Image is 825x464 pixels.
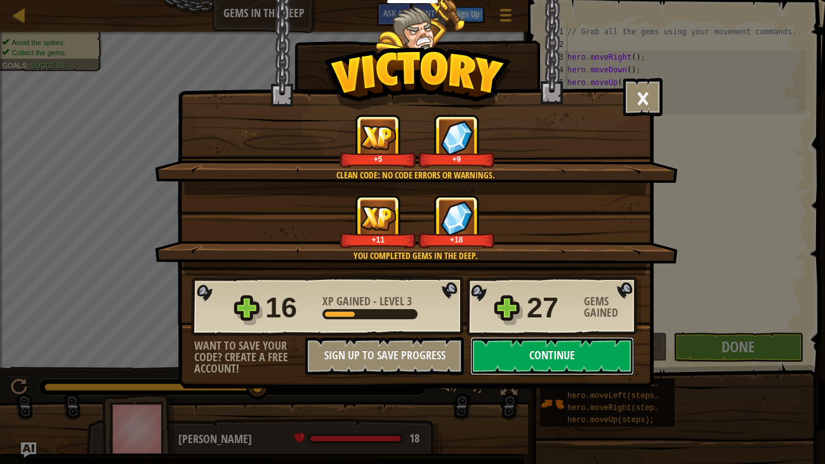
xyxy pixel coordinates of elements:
[305,337,464,375] button: Sign Up to Save Progress
[440,120,473,155] img: Gems Gained
[265,288,315,328] div: 16
[342,235,414,244] div: +11
[470,337,634,375] button: Continue
[215,169,616,182] div: Clean code: no code errors or warnings.
[421,154,492,164] div: +9
[194,340,305,375] div: Want to save your code? Create a free account!
[623,78,663,116] button: ×
[360,125,396,150] img: XP Gained
[377,293,407,309] span: Level
[215,249,616,262] div: You completed Gems in the Deep.
[527,288,576,328] div: 27
[584,296,641,319] div: Gems Gained
[342,154,414,164] div: +5
[407,293,412,309] span: 3
[322,296,412,307] div: -
[322,293,373,309] span: XP Gained
[440,201,473,235] img: Gems Gained
[360,206,396,230] img: XP Gained
[421,235,492,244] div: +18
[324,47,511,110] img: Victory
